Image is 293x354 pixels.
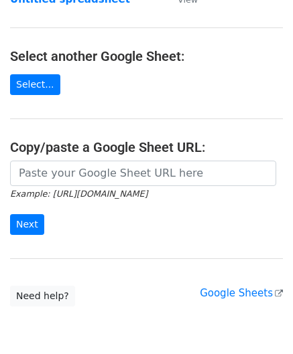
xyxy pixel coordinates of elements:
input: Paste your Google Sheet URL here [10,161,276,186]
h4: Select another Google Sheet: [10,48,283,64]
a: Select... [10,74,60,95]
iframe: Chat Widget [226,290,293,354]
small: Example: [URL][DOMAIN_NAME] [10,189,148,199]
a: Google Sheets [200,287,283,299]
h4: Copy/paste a Google Sheet URL: [10,139,283,155]
input: Next [10,214,44,235]
a: Need help? [10,286,75,306]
